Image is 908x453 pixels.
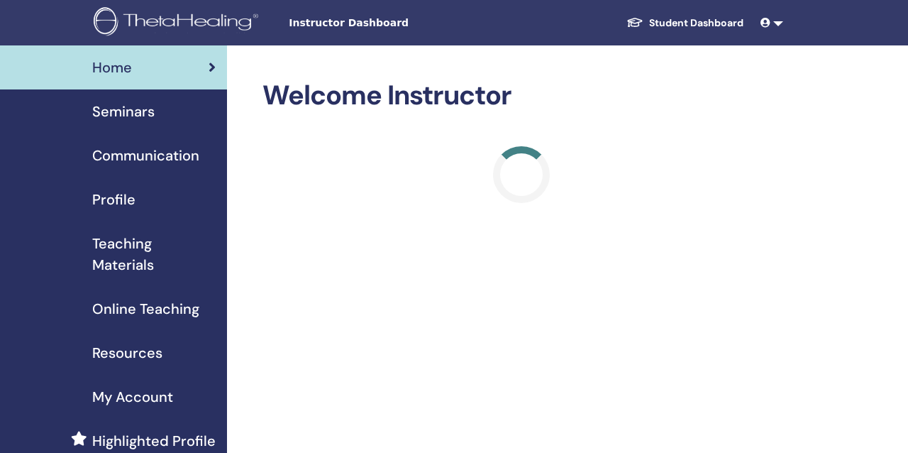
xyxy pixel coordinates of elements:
span: Teaching Materials [92,233,216,275]
span: Online Teaching [92,298,199,320]
span: Communication [92,145,199,166]
span: Highlighted Profile [92,430,216,452]
img: logo.png [94,7,263,39]
span: Resources [92,342,162,364]
span: My Account [92,386,173,408]
span: Seminars [92,101,155,122]
span: Instructor Dashboard [289,16,502,31]
span: Profile [92,189,135,210]
a: Student Dashboard [615,10,755,36]
h2: Welcome Instructor [262,80,780,112]
img: graduation-cap-white.svg [626,16,643,28]
span: Home [92,57,132,78]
